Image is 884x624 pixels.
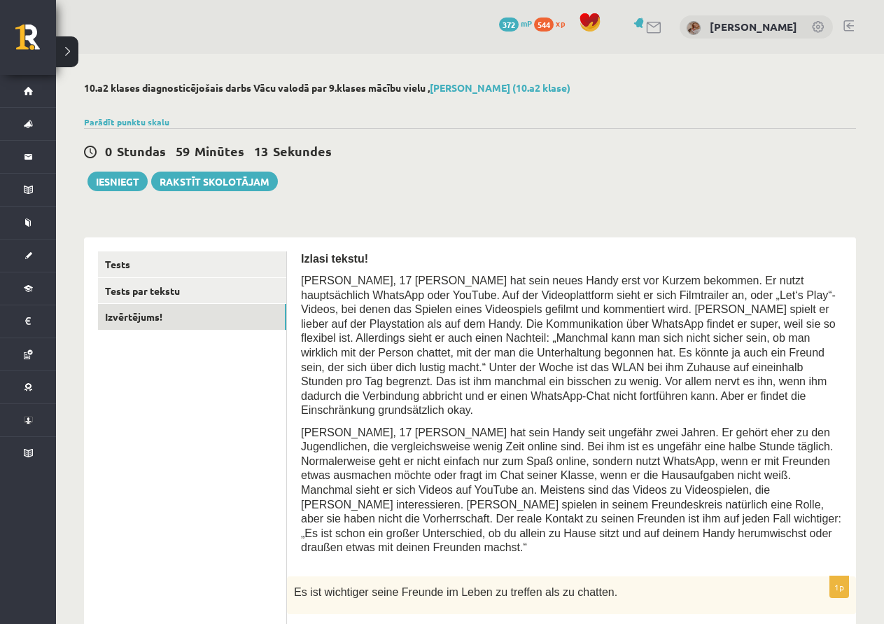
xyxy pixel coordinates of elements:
a: Izvērtējums! [98,304,286,330]
span: Es ist wichtiger seine Freunde im Leben zu treffen als zu chatten. [294,586,617,598]
span: Izlasi tekstu! [301,253,368,265]
span: mP [521,18,532,29]
a: Rakstīt skolotājam [151,172,278,191]
a: [PERSON_NAME] [710,20,797,34]
a: [PERSON_NAME] (10.a2 klase) [430,81,570,94]
h2: 10.a2 klases diagnosticējošais darbs Vācu valodā par 9.klases mācību vielu , [84,82,856,94]
span: xp [556,18,565,29]
img: Ligita Millere [687,21,701,35]
span: 372 [499,18,519,32]
span: 544 [534,18,554,32]
span: Minūtes [195,143,244,159]
button: Iesniegt [87,172,148,191]
a: 372 mP [499,18,532,29]
span: [PERSON_NAME], 17 [PERSON_NAME] hat sein neues Handy erst vor Kurzem bekommen. Er nutzt hauptsäch... [301,275,836,416]
span: [PERSON_NAME], 17 [PERSON_NAME] hat sein Handy seit ungefähr zwei Jahren. Er gehört eher zu den J... [301,427,841,554]
a: Parādīt punktu skalu [84,116,169,127]
a: Rīgas 1. Tālmācības vidusskola [15,25,56,60]
p: 1p [829,576,849,598]
span: Sekundes [273,143,332,159]
a: 544 xp [534,18,572,29]
a: Tests par tekstu [98,278,286,304]
a: Tests [98,251,286,277]
span: 0 [105,143,112,159]
span: 13 [254,143,268,159]
span: Stundas [117,143,166,159]
span: 59 [176,143,190,159]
